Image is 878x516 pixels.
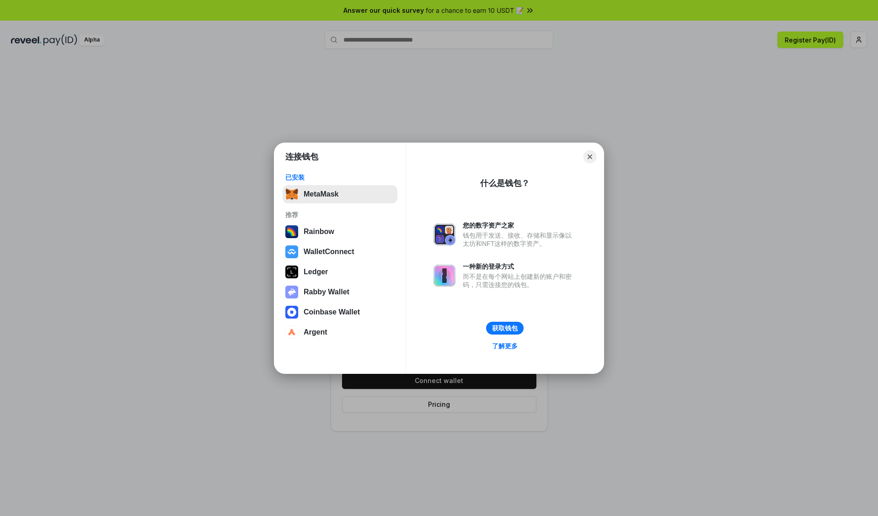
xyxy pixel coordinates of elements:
[304,328,327,336] div: Argent
[283,323,397,341] button: Argent
[285,286,298,298] img: svg+xml,%3Csvg%20xmlns%3D%22http%3A%2F%2Fwww.w3.org%2F2000%2Fsvg%22%20fill%3D%22none%22%20viewBox...
[283,283,397,301] button: Rabby Wallet
[304,308,360,316] div: Coinbase Wallet
[463,272,576,289] div: 而不是在每个网站上创建新的账户和密码，只需连接您的钱包。
[285,225,298,238] img: svg+xml,%3Csvg%20width%3D%22120%22%20height%3D%22120%22%20viewBox%3D%220%200%20120%20120%22%20fil...
[285,211,395,219] div: 推荐
[285,306,298,319] img: svg+xml,%3Csvg%20width%3D%2228%22%20height%3D%2228%22%20viewBox%3D%220%200%2028%2028%22%20fill%3D...
[480,178,530,189] div: 什么是钱包？
[492,342,518,350] div: 了解更多
[304,288,349,296] div: Rabby Wallet
[283,263,397,281] button: Ledger
[304,228,334,236] div: Rainbow
[486,322,524,335] button: 获取钱包
[304,268,328,276] div: Ledger
[283,223,397,241] button: Rainbow
[283,303,397,321] button: Coinbase Wallet
[283,243,397,261] button: WalletConnect
[487,340,523,352] a: 了解更多
[304,190,338,198] div: MetaMask
[434,265,455,287] img: svg+xml,%3Csvg%20xmlns%3D%22http%3A%2F%2Fwww.w3.org%2F2000%2Fsvg%22%20fill%3D%22none%22%20viewBox...
[304,248,354,256] div: WalletConnect
[463,231,576,248] div: 钱包用于发送、接收、存储和显示像以太坊和NFT这样的数字资产。
[285,266,298,278] img: svg+xml,%3Csvg%20xmlns%3D%22http%3A%2F%2Fwww.w3.org%2F2000%2Fsvg%22%20width%3D%2228%22%20height%3...
[463,221,576,229] div: 您的数字资产之家
[285,245,298,258] img: svg+xml,%3Csvg%20width%3D%2228%22%20height%3D%2228%22%20viewBox%3D%220%200%2028%2028%22%20fill%3D...
[285,151,318,162] h1: 连接钱包
[584,150,596,163] button: Close
[285,173,395,181] div: 已安装
[434,223,455,245] img: svg+xml,%3Csvg%20xmlns%3D%22http%3A%2F%2Fwww.w3.org%2F2000%2Fsvg%22%20fill%3D%22none%22%20viewBox...
[285,326,298,339] img: svg+xml,%3Csvg%20width%3D%2228%22%20height%3D%2228%22%20viewBox%3D%220%200%2028%2028%22%20fill%3D...
[283,185,397,203] button: MetaMask
[492,324,518,332] div: 获取钱包
[463,262,576,271] div: 一种新的登录方式
[285,188,298,201] img: svg+xml,%3Csvg%20fill%3D%22none%22%20height%3D%2233%22%20viewBox%3D%220%200%2035%2033%22%20width%...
